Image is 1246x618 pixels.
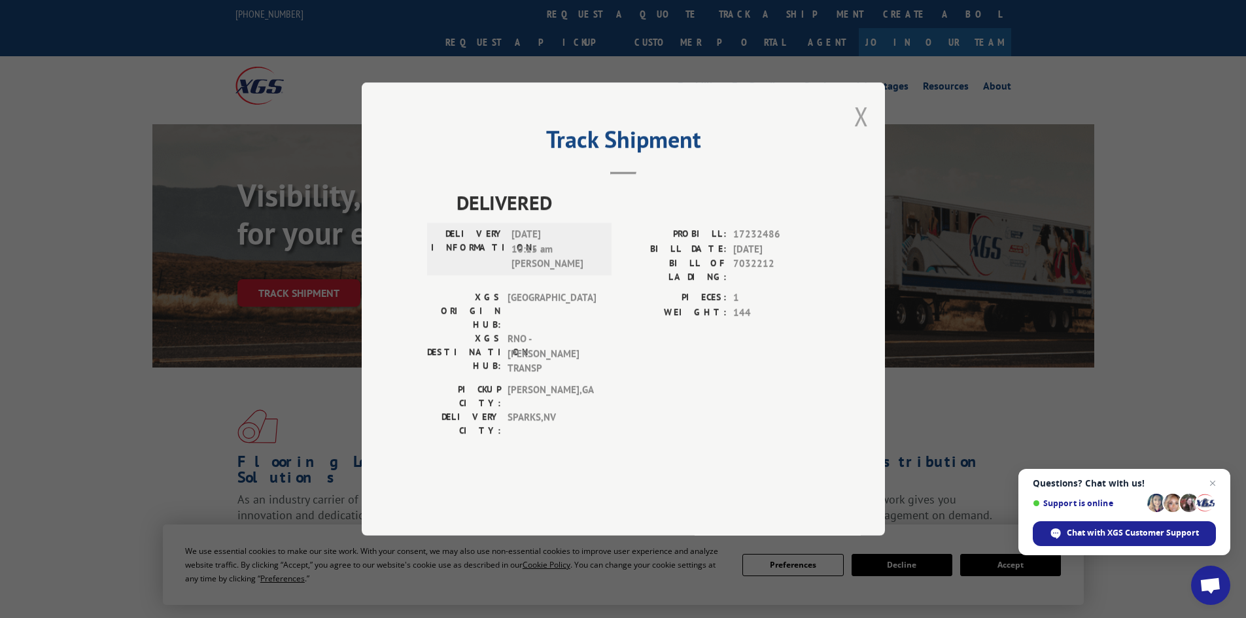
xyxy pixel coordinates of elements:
[427,130,820,155] h2: Track Shipment
[1033,498,1143,508] span: Support is online
[623,305,727,320] label: WEIGHT:
[457,188,820,217] span: DELIVERED
[733,227,820,242] span: 17232486
[733,242,820,257] span: [DATE]
[1033,521,1216,546] div: Chat with XGS Customer Support
[1205,475,1220,491] span: Close chat
[431,227,505,271] label: DELIVERY INFORMATION:
[623,242,727,257] label: BILL DATE:
[427,332,501,376] label: XGS DESTINATION HUB:
[623,227,727,242] label: PROBILL:
[854,99,869,133] button: Close modal
[508,410,596,438] span: SPARKS , NV
[508,290,596,332] span: [GEOGRAPHIC_DATA]
[427,290,501,332] label: XGS ORIGIN HUB:
[511,227,600,271] span: [DATE] 10:15 am [PERSON_NAME]
[1033,478,1216,489] span: Questions? Chat with us!
[1067,527,1199,539] span: Chat with XGS Customer Support
[508,383,596,410] span: [PERSON_NAME] , GA
[508,332,596,376] span: RNO - [PERSON_NAME] TRANSP
[733,256,820,284] span: 7032212
[1191,566,1230,605] div: Open chat
[733,290,820,305] span: 1
[623,290,727,305] label: PIECES:
[733,305,820,320] span: 144
[427,410,501,438] label: DELIVERY CITY:
[427,383,501,410] label: PICKUP CITY:
[623,256,727,284] label: BILL OF LADING:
